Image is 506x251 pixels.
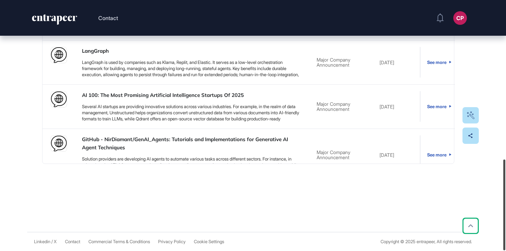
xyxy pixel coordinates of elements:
span: Contact [65,239,80,244]
a: Several AI startups are providing innovative solutions across various industries. For example, in... [82,103,303,122]
a: LangGraph is used by companies such as Klarna, Replit, and Elastic. It serves as a low-level orch... [82,59,303,78]
a: entrapeer-logo [31,14,78,27]
a: See more [420,91,452,122]
a: Cookie Settings [194,239,224,244]
img: langchain-ai.github.io [51,47,67,63]
a: AI 100: The Most Promising Artificial Intelligence Startups Of 2025 [82,91,303,99]
a: Linkedin [34,239,50,244]
a: Privacy Policy [158,239,186,244]
button: CP [453,11,467,25]
a: Commercial Terms & Conditions [88,239,150,244]
a: Solution providers are developing AI agents to automate various tasks across different sectors. F... [82,156,303,174]
div: [DATE] [379,60,394,65]
div: [DATE] [379,152,394,157]
a: See more [420,135,452,174]
span: / [51,239,53,244]
a: LangGraph [82,47,303,55]
a: See more [420,47,452,78]
div: Major Company Announcement [317,101,366,112]
a: GitHub - NirDiamant/GenAI_Agents: Tutorials and Implementations for Generative AI Agent Techniques [82,135,303,152]
div: Major Company Announcement [317,150,366,160]
div: Copyright © 2025 entrapeer, All rights reserved. [381,239,472,244]
button: Contact [98,14,118,22]
a: X [54,239,57,244]
img: github.com [51,136,67,151]
div: Major Company Announcement [317,57,366,67]
img: multiversecomputing.com [51,91,67,107]
div: [DATE] [379,104,394,109]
